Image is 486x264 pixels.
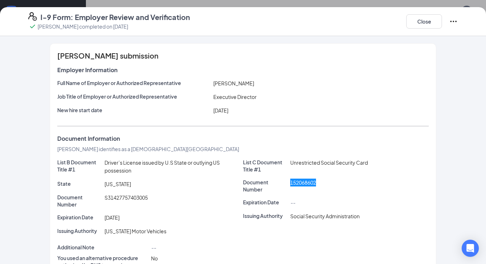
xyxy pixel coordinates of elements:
[38,23,128,30] p: [PERSON_NAME] completed on [DATE]
[105,181,131,187] span: [US_STATE]
[462,240,479,257] div: Open Intercom Messenger
[243,159,287,173] p: List C Document Title #1
[406,14,442,29] button: Close
[57,227,102,234] p: Issuing Authority
[57,79,210,86] p: Full Name of Employer or Authorized Representative
[151,244,156,251] span: --
[243,212,287,219] p: Issuing Authority
[57,244,148,251] p: Additional Note
[28,12,37,21] svg: FormI9EVerifyIcon
[105,228,166,234] span: [US_STATE] Motor Vehicles
[40,12,190,22] h4: I-9 Form: Employer Review and Verification
[57,93,210,100] p: Job Title of Employer or Authorized Representative
[57,180,102,187] p: State
[290,179,316,186] span: 152068602
[57,52,159,59] span: [PERSON_NAME] submission
[57,159,102,173] p: List B Document Title #1
[290,159,368,166] span: Unrestricted Social Security Card
[151,255,158,261] span: No
[57,106,210,114] p: New hire start date
[57,214,102,221] p: Expiration Date
[105,159,220,174] span: Driver’s License issued by U.S State or outlying US possession
[213,80,254,86] span: [PERSON_NAME]
[290,199,295,206] span: --
[290,213,360,219] span: Social Security Administration
[57,146,239,152] span: [PERSON_NAME] identifies as a [DEMOGRAPHIC_DATA][GEOGRAPHIC_DATA]
[28,22,37,31] svg: Checkmark
[57,194,102,208] p: Document Number
[243,199,287,206] p: Expiration Date
[243,179,287,193] p: Document Number
[57,66,117,74] span: Employer Information
[213,94,257,100] span: Executive Director
[449,17,458,26] svg: Ellipses
[57,135,120,142] span: Document Information
[105,194,148,201] span: S31427757403005
[213,107,228,114] span: [DATE]
[105,214,120,221] span: [DATE]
